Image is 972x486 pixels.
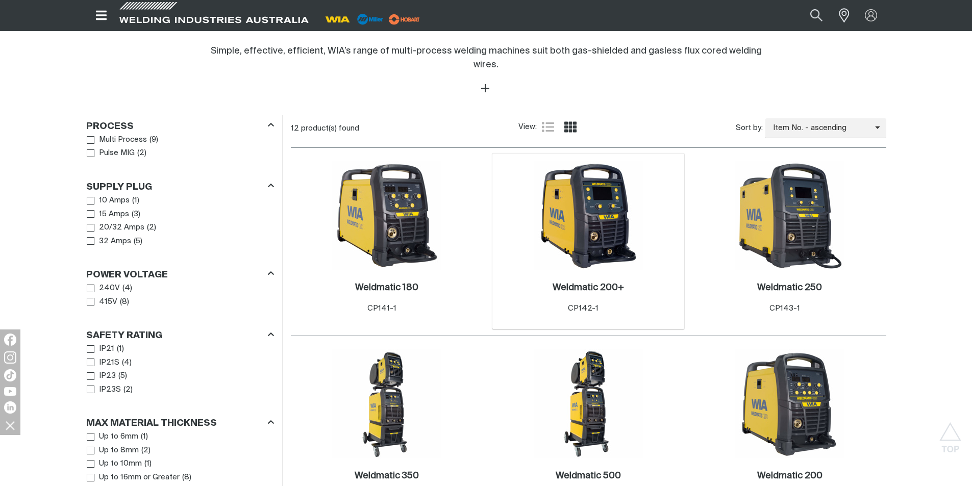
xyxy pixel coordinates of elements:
img: Weldmatic 180 [332,161,441,270]
span: ( 2 ) [137,147,146,159]
h3: Supply Plug [86,182,152,193]
button: Search products [799,4,834,27]
img: Facebook [4,334,16,346]
span: ( 8 ) [120,296,129,308]
a: 32 Amps [87,235,132,248]
span: ( 1 ) [132,195,139,207]
div: Power Voltage [86,268,274,282]
h3: Power Voltage [86,269,168,281]
a: IP23S [87,383,121,397]
span: CP143-1 [769,304,800,312]
h2: Weldmatic 200+ [553,283,624,292]
span: ( 4 ) [122,357,132,369]
a: IP21 [87,342,115,356]
a: Up to 6mm [87,430,139,444]
span: Pulse MIG [99,147,135,159]
h3: Process [86,121,134,133]
a: Weldmatic 200+ [553,282,624,294]
h2: Weldmatic 180 [355,283,418,292]
span: 15 Amps [99,209,129,220]
span: Item No. - ascending [765,122,875,134]
a: List view [542,121,554,133]
span: ( 3 ) [132,209,140,220]
ul: Max Material Thickness [87,430,273,484]
span: Sort by: [736,122,763,134]
img: Weldmatic 200 [735,349,844,458]
a: 240V [87,282,120,295]
a: Up to 16mm or Greater [87,471,180,484]
span: ( 5 ) [118,370,127,382]
a: Multi Process [87,133,147,147]
a: Weldmatic 180 [355,282,418,294]
h3: Max Material Thickness [86,418,217,429]
span: IP23S [99,384,121,396]
span: View: [518,121,537,133]
span: IP21S [99,357,119,369]
a: Up to 8mm [87,444,139,457]
span: Multi Process [99,134,147,146]
img: LinkedIn [4,401,16,414]
span: ( 8 ) [182,472,191,483]
img: Weldmatic 250 [735,161,844,270]
div: 12 [291,123,518,134]
img: YouTube [4,387,16,396]
span: CP141-1 [367,304,396,312]
span: 240V [99,283,120,294]
a: Weldmatic 500 [556,470,621,482]
a: Pulse MIG [87,146,135,160]
span: ( 1 ) [117,343,124,355]
span: ( 2 ) [123,384,133,396]
ul: Power Voltage [87,282,273,309]
img: TikTok [4,369,16,381]
a: IP21S [87,356,120,370]
span: ( 1 ) [141,431,148,443]
span: ( 1 ) [144,458,152,470]
span: 10 Amps [99,195,130,207]
span: 32 Amps [99,236,131,247]
button: Scroll to top [939,422,962,445]
div: Max Material Thickness [86,416,274,430]
img: Weldmatic 500 [534,349,643,458]
h2: Weldmatic 500 [556,471,621,480]
span: ( 2 ) [147,222,156,234]
span: 20/32 Amps [99,222,144,234]
span: ( 5 ) [134,236,142,247]
img: hide socials [2,417,19,434]
h2: Weldmatic 250 [757,283,822,292]
h2: Weldmatic 350 [355,471,419,480]
div: Process [86,119,274,133]
a: Up to 10mm [87,457,142,471]
a: 15 Amps [87,208,130,221]
span: Up to 6mm [99,431,138,443]
span: product(s) found [301,124,359,132]
img: miller [386,12,423,27]
img: Weldmatic 200+ [534,161,643,270]
a: 415V [87,295,118,309]
span: CP142-1 [568,304,599,312]
input: Product name or item number... [786,4,833,27]
section: Product list controls [291,115,886,141]
span: Up to 16mm or Greater [99,472,180,483]
a: Weldmatic 350 [355,470,419,482]
a: Weldmatic 200 [757,470,823,482]
span: IP23 [99,370,116,382]
img: Weldmatic 350 [332,349,441,458]
a: miller [386,15,423,23]
div: Supply Plug [86,180,274,193]
ul: Supply Plug [87,194,273,248]
span: 415V [99,296,117,308]
a: 20/32 Amps [87,221,145,235]
span: Up to 8mm [99,445,139,456]
img: Instagram [4,351,16,364]
span: ( 4 ) [122,283,132,294]
a: Weldmatic 250 [757,282,822,294]
div: Safety Rating [86,328,274,342]
h3: Safety Rating [86,330,162,342]
span: IP21 [99,343,114,355]
span: ( 9 ) [149,134,158,146]
ul: Safety Rating [87,342,273,396]
a: 10 Amps [87,194,130,208]
a: IP23 [87,369,116,383]
span: Up to 10mm [99,458,142,470]
span: ( 2 ) [141,445,151,456]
